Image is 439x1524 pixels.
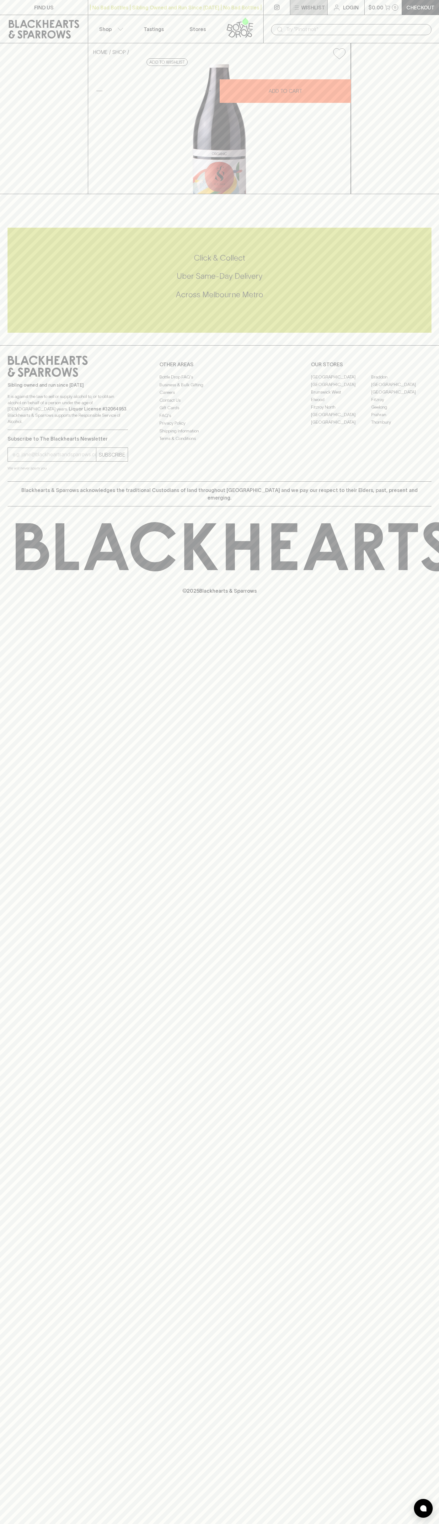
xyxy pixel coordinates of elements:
[13,450,96,460] input: e.g. jane@blackheartsandsparrows.com.au
[159,389,280,396] a: Careers
[311,381,371,388] a: [GEOGRAPHIC_DATA]
[8,435,128,442] p: Subscribe to The Blackhearts Newsletter
[371,381,431,388] a: [GEOGRAPHIC_DATA]
[269,87,302,95] p: ADD TO CART
[159,435,280,442] a: Terms & Conditions
[420,1505,426,1511] img: bubble-icon
[93,49,108,55] a: HOME
[8,228,431,333] div: Call to action block
[88,64,351,194] img: 39003.png
[311,411,371,418] a: [GEOGRAPHIC_DATA]
[371,373,431,381] a: Braddon
[371,388,431,396] a: [GEOGRAPHIC_DATA]
[311,388,371,396] a: Brunswick West
[99,25,112,33] p: Shop
[343,4,359,11] p: Login
[159,361,280,368] p: OTHER AREAS
[99,451,125,458] p: SUBSCRIBE
[34,4,54,11] p: FIND US
[144,25,164,33] p: Tastings
[159,420,280,427] a: Privacy Policy
[159,427,280,435] a: Shipping Information
[12,486,427,501] p: Blackhearts & Sparrows acknowledges the traditional Custodians of land throughout [GEOGRAPHIC_DAT...
[159,412,280,419] a: FAQ's
[8,289,431,300] h5: Across Melbourne Metro
[311,361,431,368] p: OUR STORES
[311,403,371,411] a: Fitzroy North
[331,46,348,62] button: Add to wishlist
[112,49,126,55] a: SHOP
[159,381,280,389] a: Business & Bulk Gifting
[147,58,188,66] button: Add to wishlist
[406,4,435,11] p: Checkout
[371,403,431,411] a: Geelong
[8,393,128,425] p: It is against the law to sell or supply alcohol to, or to obtain alcohol on behalf of a person un...
[8,382,128,388] p: Sibling owned and run since [DATE]
[159,396,280,404] a: Contact Us
[371,418,431,426] a: Thornbury
[159,373,280,381] a: Bottle Drop FAQ's
[88,15,132,43] button: Shop
[220,79,351,103] button: ADD TO CART
[286,24,426,34] input: Try "Pinot noir"
[8,465,128,471] p: We will never spam you
[311,418,371,426] a: [GEOGRAPHIC_DATA]
[311,373,371,381] a: [GEOGRAPHIC_DATA]
[311,396,371,403] a: Elwood
[371,396,431,403] a: Fitzroy
[132,15,176,43] a: Tastings
[8,271,431,281] h5: Uber Same-Day Delivery
[301,4,325,11] p: Wishlist
[190,25,206,33] p: Stores
[394,6,396,9] p: 0
[368,4,383,11] p: $0.00
[371,411,431,418] a: Prahran
[159,404,280,412] a: Gift Cards
[69,406,126,411] strong: Liquor License #32064953
[176,15,220,43] a: Stores
[96,448,128,461] button: SUBSCRIBE
[8,253,431,263] h5: Click & Collect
